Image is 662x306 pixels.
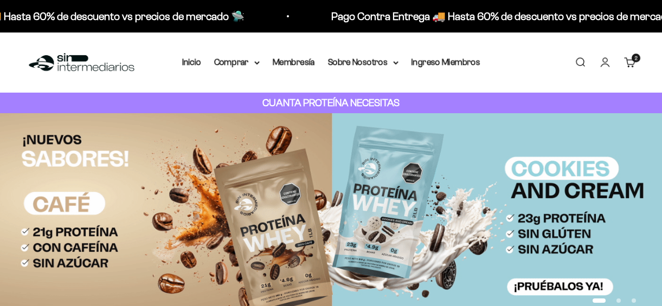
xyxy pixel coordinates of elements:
[262,97,400,108] strong: CUANTA PROTEÍNA NECESITAS
[182,57,201,67] a: Inicio
[273,57,315,67] a: Membresía
[635,55,638,61] span: 2
[412,57,480,67] a: Ingreso Miembros
[214,55,260,69] summary: Comprar
[328,55,399,69] summary: Sobre Nosotros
